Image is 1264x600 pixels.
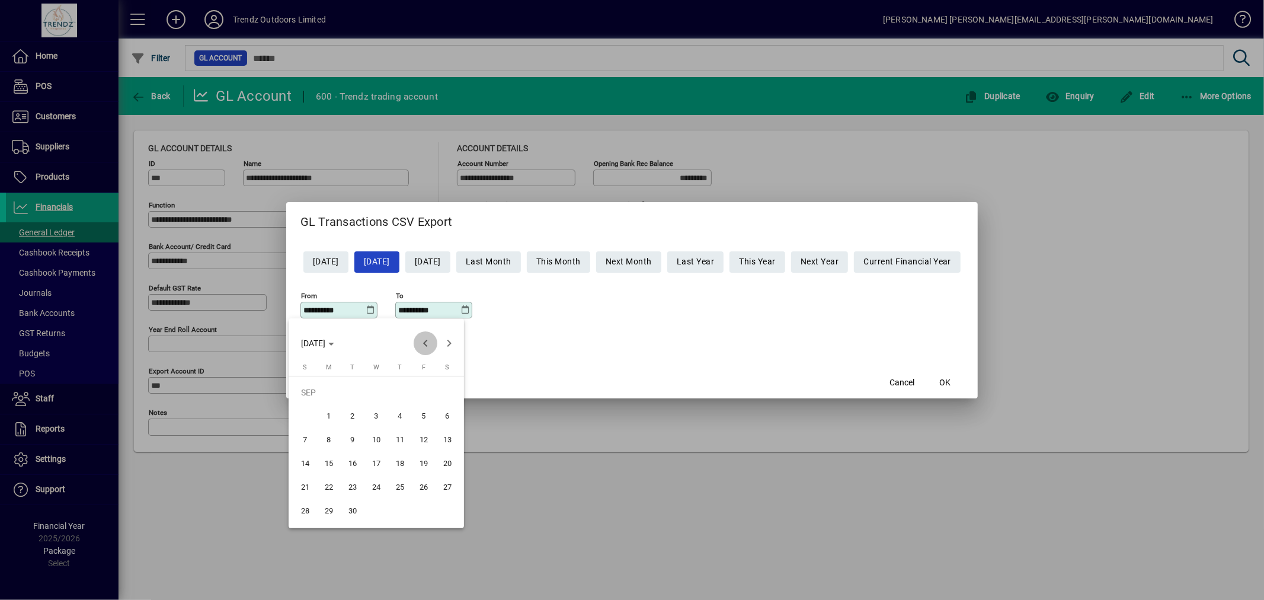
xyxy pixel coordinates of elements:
[364,475,388,499] button: Wed Sep 24 2025
[341,475,364,499] button: Tue Sep 23 2025
[342,477,363,498] span: 23
[295,500,316,522] span: 28
[437,453,458,474] span: 20
[317,475,341,499] button: Mon Sep 22 2025
[293,428,317,452] button: Sun Sep 07 2025
[293,381,459,404] td: SEP
[318,429,340,451] span: 8
[317,404,341,428] button: Mon Sep 01 2025
[388,452,412,475] button: Thu Sep 18 2025
[436,452,459,475] button: Sat Sep 20 2025
[366,429,387,451] span: 10
[366,406,387,427] span: 3
[413,453,434,474] span: 19
[436,404,459,428] button: Sat Sep 06 2025
[341,499,364,523] button: Tue Sep 30 2025
[446,363,450,371] span: S
[318,500,340,522] span: 29
[295,453,316,474] span: 14
[373,363,379,371] span: W
[293,452,317,475] button: Sun Sep 14 2025
[342,453,363,474] span: 16
[412,475,436,499] button: Fri Sep 26 2025
[293,475,317,499] button: Sun Sep 21 2025
[318,453,340,474] span: 15
[412,452,436,475] button: Fri Sep 19 2025
[412,404,436,428] button: Fri Sep 05 2025
[318,477,340,498] span: 22
[342,500,363,522] span: 30
[413,477,434,498] span: 26
[366,453,387,474] span: 17
[389,429,411,451] span: 11
[293,499,317,523] button: Sun Sep 28 2025
[422,363,425,371] span: F
[296,333,339,354] button: Choose month and year
[436,475,459,499] button: Sat Sep 27 2025
[342,429,363,451] span: 9
[437,406,458,427] span: 6
[413,406,434,427] span: 5
[341,404,364,428] button: Tue Sep 02 2025
[389,453,411,474] span: 18
[351,363,355,371] span: T
[301,339,325,348] span: [DATE]
[364,428,388,452] button: Wed Sep 10 2025
[317,428,341,452] button: Mon Sep 08 2025
[366,477,387,498] span: 24
[436,428,459,452] button: Sat Sep 13 2025
[295,477,316,498] span: 21
[398,363,402,371] span: T
[341,452,364,475] button: Tue Sep 16 2025
[303,363,308,371] span: S
[437,429,458,451] span: 13
[414,331,437,355] button: Previous month
[388,475,412,499] button: Thu Sep 25 2025
[341,428,364,452] button: Tue Sep 09 2025
[389,477,411,498] span: 25
[364,452,388,475] button: Wed Sep 17 2025
[326,363,332,371] span: M
[412,428,436,452] button: Fri Sep 12 2025
[413,429,434,451] span: 12
[317,499,341,523] button: Mon Sep 29 2025
[437,331,461,355] button: Next month
[318,406,340,427] span: 1
[364,404,388,428] button: Wed Sep 03 2025
[388,428,412,452] button: Thu Sep 11 2025
[389,406,411,427] span: 4
[317,452,341,475] button: Mon Sep 15 2025
[342,406,363,427] span: 2
[437,477,458,498] span: 27
[388,404,412,428] button: Thu Sep 04 2025
[295,429,316,451] span: 7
